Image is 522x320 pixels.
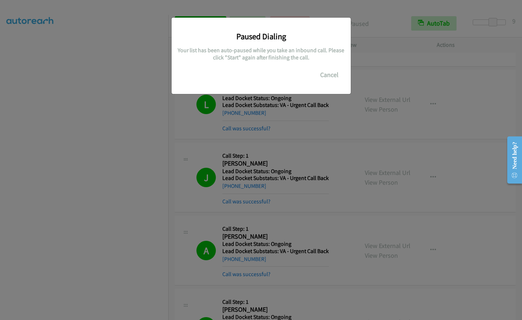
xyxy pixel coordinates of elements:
[313,68,345,82] button: Cancel
[177,47,345,61] h5: Your list has been auto-paused while you take an inbound call. Please click "Start" again after f...
[501,131,522,189] iframe: Resource Center
[177,31,345,41] h3: Paused Dialing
